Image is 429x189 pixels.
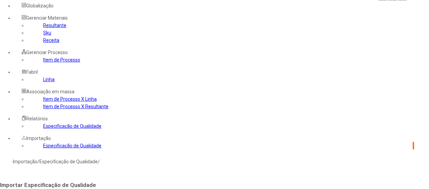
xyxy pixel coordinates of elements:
[37,159,39,164] nz-breadcrumb-separator: /
[26,136,51,141] span: Importação
[13,159,37,164] a: Importação
[26,69,38,75] span: Fabril
[43,77,55,82] a: Linha
[26,89,74,94] span: Associação em massa
[43,38,59,43] a: Receita
[43,96,97,102] a: Item de Processo X Linha
[43,30,51,36] a: Sku
[43,23,66,28] a: Resultante
[98,159,100,164] nz-breadcrumb-separator: /
[43,57,80,63] a: Item de Processo
[39,159,98,164] a: Especificação de Qualidade
[43,123,101,129] a: Especificação de Qualidade
[43,104,109,109] a: Item de Processo X Resultante
[26,15,68,21] span: Gerenciar Materiais
[43,143,101,148] a: Especificação de Qualidade
[26,116,48,121] span: Relatórios
[26,3,54,8] span: Globalização
[26,50,68,55] span: Gerenciar Processo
